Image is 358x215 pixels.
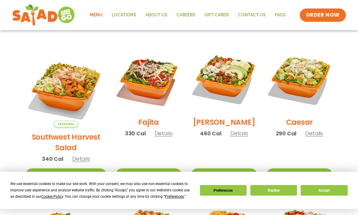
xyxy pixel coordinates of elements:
a: GIFT CARDS [200,8,234,22]
img: Product photo for Fajita Salad [116,46,182,112]
a: Start Your Order [191,168,257,181]
a: Contact Us [234,8,270,22]
a: Menu [85,8,107,22]
span: Details [230,130,248,137]
span: 460 Cal [200,129,221,137]
span: Details [305,130,323,137]
h2: [PERSON_NAME] [193,117,255,127]
img: new-SAG-logo-768×292 [12,3,76,27]
a: Locations [107,8,141,22]
span: 340 Cal [42,155,63,163]
a: ORDER NOW [300,8,346,22]
img: Product photo for Southwest Harvest Salad [25,46,106,127]
span: Details [72,155,90,163]
span: Preferences [165,194,184,199]
span: 290 Cal [276,129,297,137]
nav: Menu [85,8,290,22]
img: Product photo for Cobb Salad [191,46,257,112]
span: Details [155,130,173,137]
span: Cookie Policy [41,194,63,199]
span: Seasonal [54,121,78,127]
span: ORDER NOW [306,12,340,19]
h2: Caesar [286,117,313,127]
a: Start Your Order [25,168,106,181]
img: Product photo for Caesar Salad [266,46,333,112]
h2: Southwest Harvest Salad [25,132,106,153]
span: 330 Cal [125,129,146,137]
a: FAQs [270,8,290,22]
a: About Us [141,8,172,22]
a: Careers [172,8,200,22]
a: Start Your Order [116,168,182,181]
button: Decline [250,185,297,196]
div: We use essential cookies to make our site work. With your consent, we may also use non-essential ... [10,181,192,200]
button: Accept [301,185,347,196]
h2: Fajita [138,117,159,127]
button: Preferences [200,185,247,196]
a: Start Your Order [266,168,333,181]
